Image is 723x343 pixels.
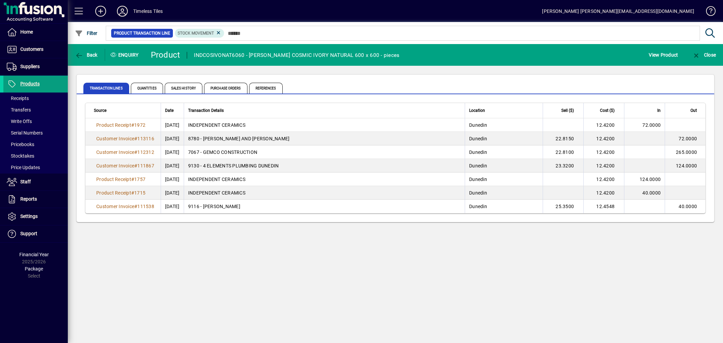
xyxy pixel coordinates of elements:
[161,145,184,159] td: [DATE]
[547,107,580,114] div: Sell ($)
[600,107,615,114] span: Cost ($)
[96,204,134,209] span: Customer Invoice
[133,6,163,17] div: Timeless Tiles
[469,190,487,196] span: Dunedin
[543,132,583,145] td: 22.8150
[7,130,43,136] span: Serial Numbers
[469,136,487,141] span: Dunedin
[3,58,68,75] a: Suppliers
[469,163,487,168] span: Dunedin
[7,165,40,170] span: Price Updates
[20,231,37,236] span: Support
[249,83,283,94] span: References
[583,186,624,200] td: 12.4200
[20,179,31,184] span: Staff
[469,107,539,114] div: Location
[7,107,31,113] span: Transfers
[690,49,718,61] button: Close
[3,150,68,162] a: Stocktakes
[131,122,134,128] span: #
[184,118,465,132] td: INDEPENDENT CERAMICS
[469,177,487,182] span: Dunedin
[204,83,247,94] span: Purchase Orders
[583,200,624,213] td: 12.4548
[583,159,624,173] td: 12.4200
[75,31,98,36] span: Filter
[676,163,697,168] span: 124.0000
[469,107,485,114] span: Location
[137,163,154,168] span: 111867
[161,173,184,186] td: [DATE]
[184,159,465,173] td: 9130 - 4 ELEMENTS PLUMBING DUNEDIN
[94,203,157,210] a: Customer Invoice#111538
[96,190,131,196] span: Product Receipt
[68,49,105,61] app-page-header-button: Back
[701,1,715,23] a: Knowledge Base
[679,136,697,141] span: 72.0000
[3,225,68,242] a: Support
[3,191,68,208] a: Reports
[161,132,184,145] td: [DATE]
[3,139,68,150] a: Pricebooks
[96,122,131,128] span: Product Receipt
[161,200,184,213] td: [DATE]
[685,49,723,61] app-page-header-button: Close enquiry
[19,252,49,257] span: Financial Year
[94,176,148,183] a: Product Receipt#1757
[94,121,148,129] a: Product Receipt#1972
[184,145,465,159] td: 7067 - GEMCO CONSTRUCTION
[469,122,487,128] span: Dunedin
[161,118,184,132] td: [DATE]
[20,64,40,69] span: Suppliers
[161,186,184,200] td: [DATE]
[3,174,68,190] a: Staff
[94,148,157,156] a: Customer Invoice#112312
[90,5,112,17] button: Add
[7,153,34,159] span: Stocktakes
[676,149,697,155] span: 265.0000
[642,190,661,196] span: 40.0000
[3,104,68,116] a: Transfers
[137,204,154,209] span: 111538
[469,149,487,155] span: Dunedin
[175,29,224,38] mat-chip: Product Transaction Type: Stock movement
[134,204,137,209] span: #
[20,214,38,219] span: Settings
[96,163,134,168] span: Customer Invoice
[184,186,465,200] td: INDEPENDENT CERAMICS
[583,132,624,145] td: 12.4200
[647,49,680,61] button: View Product
[690,107,697,114] span: Out
[469,204,487,209] span: Dunedin
[20,46,43,52] span: Customers
[3,24,68,41] a: Home
[96,177,131,182] span: Product Receipt
[94,135,157,142] a: Customer Invoice#113116
[543,200,583,213] td: 25.3500
[679,204,697,209] span: 40.0000
[96,136,134,141] span: Customer Invoice
[114,30,170,37] span: Product Transaction Line
[3,162,68,173] a: Price Updates
[151,49,180,60] div: Product
[131,83,163,94] span: Quantities
[134,190,145,196] span: 1715
[134,136,137,141] span: #
[94,189,148,197] a: Product Receipt#1715
[20,196,37,202] span: Reports
[692,52,716,58] span: Close
[184,173,465,186] td: INDEPENDENT CERAMICS
[583,145,624,159] td: 12.4200
[25,266,43,271] span: Package
[561,107,574,114] span: Sell ($)
[134,163,137,168] span: #
[640,177,661,182] span: 124.0000
[649,49,678,60] span: View Product
[94,162,157,169] a: Customer Invoice#111867
[137,149,154,155] span: 112312
[134,177,145,182] span: 1757
[75,52,98,58] span: Back
[588,107,621,114] div: Cost ($)
[94,107,106,114] span: Source
[131,190,134,196] span: #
